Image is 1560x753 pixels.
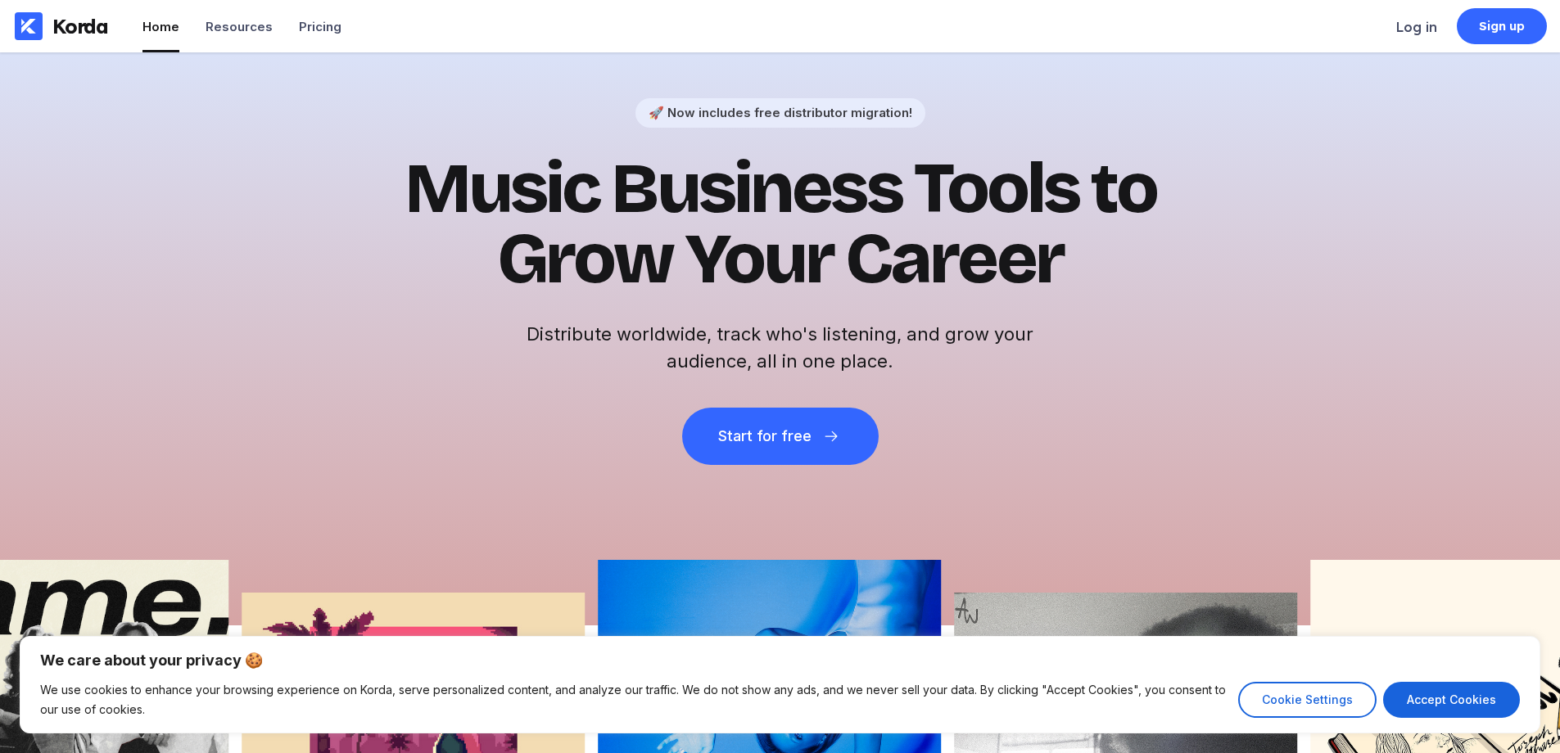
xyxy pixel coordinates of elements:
button: Accept Cookies [1383,682,1520,718]
div: Korda [52,14,108,38]
a: Sign up [1457,8,1547,44]
div: Log in [1396,19,1437,35]
div: Sign up [1479,18,1526,34]
div: Home [142,19,179,34]
div: Resources [206,19,273,34]
div: Start for free [718,428,812,444]
div: Pricing [299,19,341,34]
h1: Music Business Tools to Grow Your Career [379,154,1182,295]
button: Cookie Settings [1238,682,1377,718]
p: We use cookies to enhance your browsing experience on Korda, serve personalized content, and anal... [40,680,1226,719]
button: Start for free [682,408,879,465]
p: We care about your privacy 🍪 [40,651,1520,670]
h2: Distribute worldwide, track who's listening, and grow your audience, all in one place. [518,321,1042,375]
div: 🚀 Now includes free distributor migration! [649,105,912,120]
